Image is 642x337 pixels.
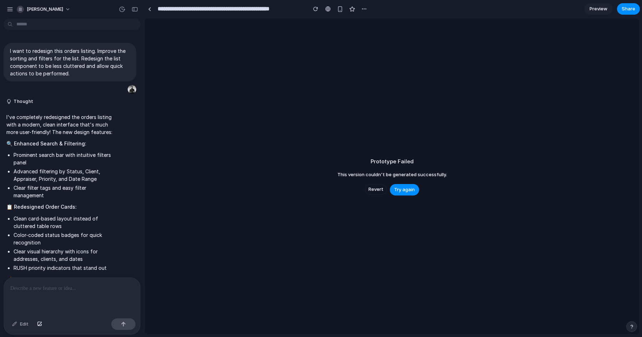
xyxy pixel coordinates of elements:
li: Clean card-based layout instead of cluttered table rows [14,215,113,230]
li: Advanced filtering by Status, Client, Appraiser, Priority, and Date Range [14,168,113,183]
h2: Prototype Failed [371,158,414,166]
strong: ⚡ Quick Actions: [6,276,50,282]
li: RUSH priority indicators that stand out [14,264,113,272]
button: Share [617,3,640,15]
span: Revert [368,186,383,193]
li: Clear visual hierarchy with icons for addresses, clients, and dates [14,248,113,263]
strong: 📋 Redesigned Order Cards: [6,204,77,210]
li: Prominent search bar with intuitive filters panel [14,151,113,166]
span: This version couldn't be generated successfully. [337,171,447,178]
span: Preview [590,5,607,13]
p: I want to redesign this orders listing. Improve the sorting and filters for the list. Redesign th... [10,47,130,77]
strong: 🔍 Enhanced Search & Filtering: [6,140,86,147]
a: Preview [584,3,613,15]
button: Try again [390,184,419,195]
p: I've completely redesigned the orders listing with a modern, clean interface that's much more use... [6,113,113,136]
span: [PERSON_NAME] [27,6,63,13]
button: [PERSON_NAME] [14,4,74,15]
span: Share [622,5,635,13]
li: Color-coded status badges for quick recognition [14,231,113,246]
button: Revert [365,184,387,195]
li: Clear filter tags and easy filter management [14,184,113,199]
span: Try again [394,186,415,193]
